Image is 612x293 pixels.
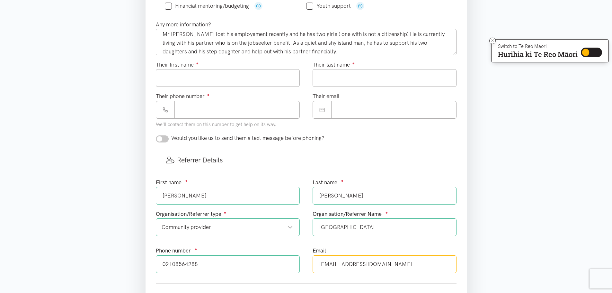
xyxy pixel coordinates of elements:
input: Phone number [174,101,300,119]
sup: ● [185,178,188,183]
input: Email [331,101,457,119]
label: Youth support [306,3,351,9]
p: Hurihia ki Te Reo Māori [498,51,578,57]
sup: ● [195,247,197,252]
div: Organisation/Referrer type [156,210,300,218]
label: Their first name [156,60,199,69]
small: We'll contact them on this number to get help on its way. [156,122,276,127]
label: Last name [313,178,337,187]
span: Would you like us to send them a text message before phoning? [171,135,324,141]
label: Their last name [313,60,355,69]
label: Any more information? [156,20,211,29]
sup: ● [386,210,388,215]
sup: ● [341,178,344,183]
sup: ● [352,61,355,66]
label: Email [313,246,326,255]
label: Their email [313,92,340,101]
label: First name [156,178,182,187]
sup: ● [207,92,210,97]
sup: ● [196,61,199,66]
div: Community provider [162,223,293,232]
label: Organisation/Referrer Name [313,210,382,218]
h3: Referrer Details [166,155,446,165]
sup: ● [224,210,226,215]
label: Phone number [156,246,191,255]
p: Switch to Te Reo Māori [498,44,578,48]
label: Their phone number [156,92,210,101]
label: Financial mentoring/budgeting [165,3,249,9]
